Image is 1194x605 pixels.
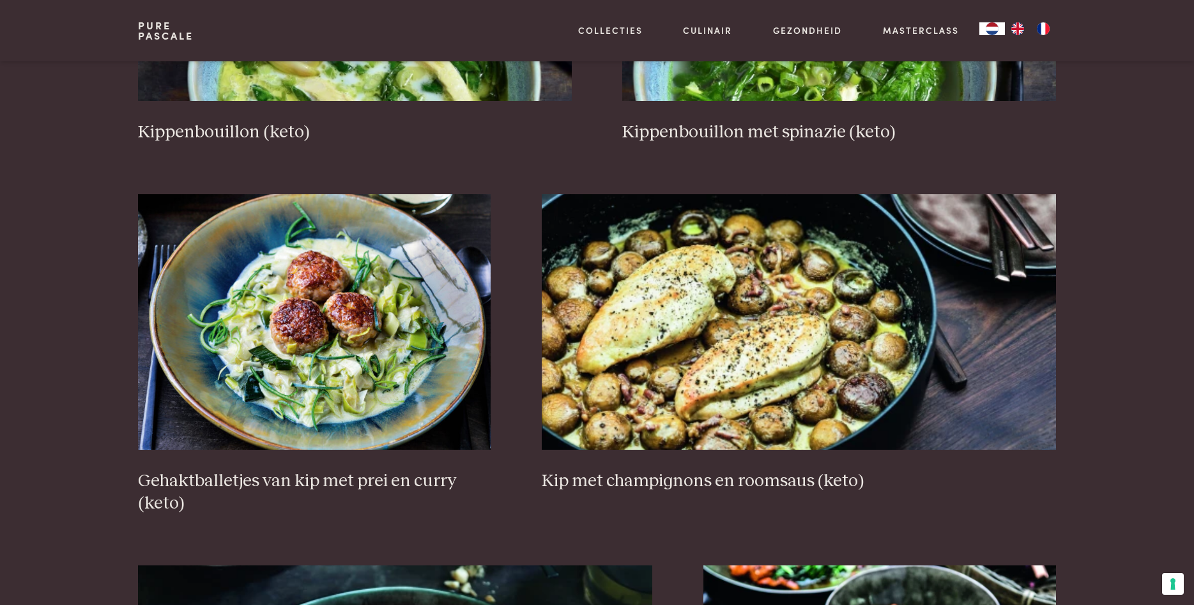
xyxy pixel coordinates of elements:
a: NL [979,22,1005,35]
button: Uw voorkeuren voor toestemming voor trackingtechnologieën [1162,573,1184,595]
h3: Kippenbouillon met spinazie (keto) [622,121,1055,144]
div: Language [979,22,1005,35]
a: Collecties [578,24,643,37]
h3: Kippenbouillon (keto) [138,121,571,144]
aside: Language selected: Nederlands [979,22,1056,35]
a: EN [1005,22,1030,35]
img: Kip met champignons en roomsaus (keto) [542,194,1056,450]
a: Gezondheid [773,24,842,37]
a: PurePascale [138,20,194,41]
img: Gehaktballetjes van kip met prei en curry (keto) [138,194,491,450]
a: Culinair [683,24,732,37]
a: Kip met champignons en roomsaus (keto) Kip met champignons en roomsaus (keto) [542,194,1056,492]
h3: Gehaktballetjes van kip met prei en curry (keto) [138,470,491,514]
a: FR [1030,22,1056,35]
a: Gehaktballetjes van kip met prei en curry (keto) Gehaktballetjes van kip met prei en curry (keto) [138,194,491,514]
h3: Kip met champignons en roomsaus (keto) [542,470,1056,493]
a: Masterclass [883,24,959,37]
ul: Language list [1005,22,1056,35]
